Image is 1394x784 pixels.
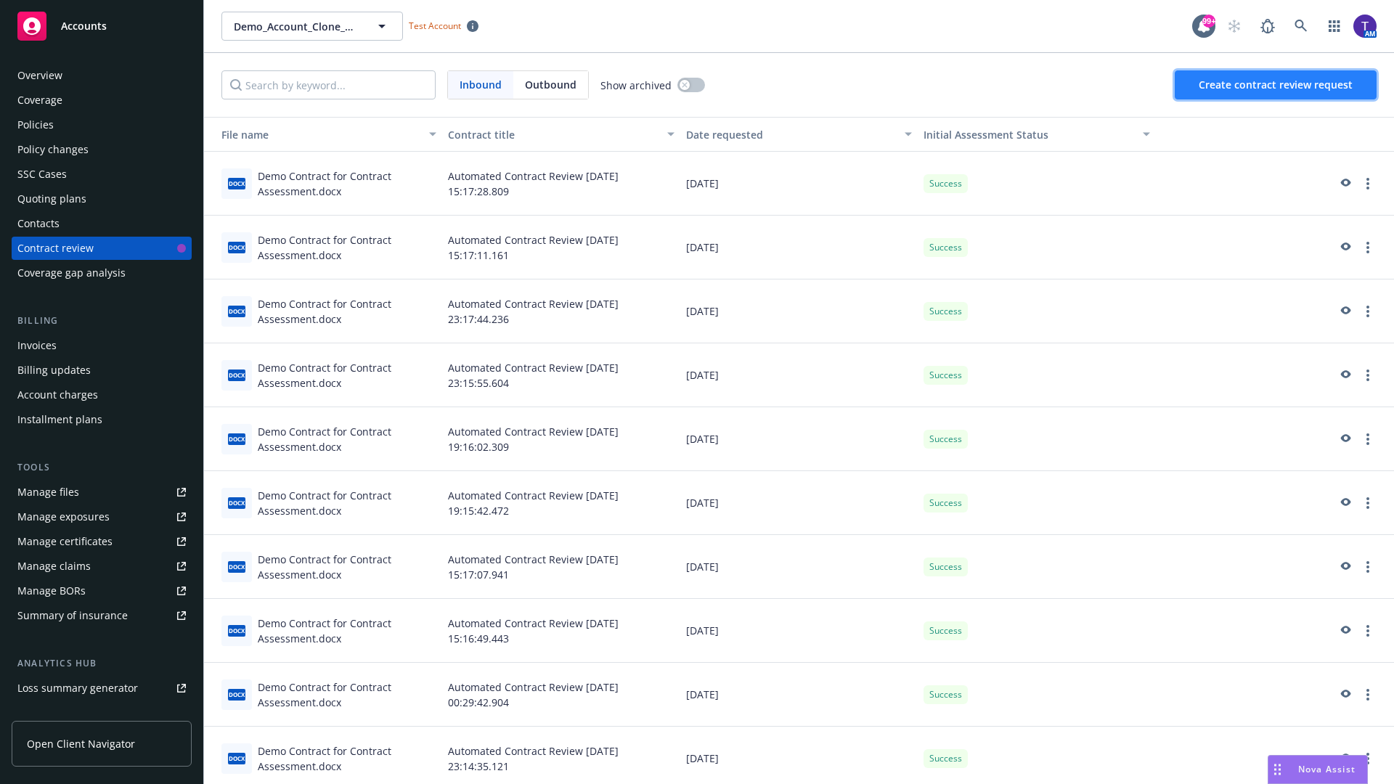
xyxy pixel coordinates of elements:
[442,152,680,216] div: Automated Contract Review [DATE] 15:17:28.809
[924,128,1048,142] span: Initial Assessment Status
[258,296,436,327] div: Demo Contract for Contract Assessment.docx
[258,168,436,199] div: Demo Contract for Contract Assessment.docx
[12,505,192,528] a: Manage exposures
[1359,686,1377,703] a: more
[929,688,962,701] span: Success
[680,535,918,599] div: [DATE]
[12,579,192,603] a: Manage BORs
[12,6,192,46] a: Accounts
[17,261,126,285] div: Coverage gap analysis
[17,604,128,627] div: Summary of insurance
[1336,367,1353,384] a: preview
[12,460,192,475] div: Tools
[12,677,192,700] a: Loss summary generator
[258,232,436,263] div: Demo Contract for Contract Assessment.docx
[17,359,91,382] div: Billing updates
[1336,430,1353,448] a: preview
[680,152,918,216] div: [DATE]
[1199,78,1353,91] span: Create contract review request
[929,241,962,254] span: Success
[686,127,897,142] div: Date requested
[1359,622,1377,640] a: more
[600,78,672,93] span: Show archived
[12,314,192,328] div: Billing
[228,561,245,572] span: docx
[1175,70,1377,99] button: Create contract review request
[12,163,192,186] a: SSC Cases
[17,138,89,161] div: Policy changes
[1336,558,1353,576] a: preview
[1359,175,1377,192] a: more
[258,616,436,646] div: Demo Contract for Contract Assessment.docx
[12,530,192,553] a: Manage certificates
[12,383,192,407] a: Account charges
[680,599,918,663] div: [DATE]
[234,19,359,34] span: Demo_Account_Clone_QA_CR_Tests_Demo
[258,488,436,518] div: Demo Contract for Contract Assessment.docx
[929,369,962,382] span: Success
[17,481,79,504] div: Manage files
[12,138,192,161] a: Policy changes
[1320,12,1349,41] a: Switch app
[1359,239,1377,256] a: more
[442,279,680,343] div: Automated Contract Review [DATE] 23:17:44.236
[680,117,918,152] button: Date requested
[442,663,680,727] div: Automated Contract Review [DATE] 00:29:42.904
[442,407,680,471] div: Automated Contract Review [DATE] 19:16:02.309
[1359,494,1377,512] a: more
[680,279,918,343] div: [DATE]
[442,343,680,407] div: Automated Contract Review [DATE] 23:15:55.604
[442,535,680,599] div: Automated Contract Review [DATE] 15:17:07.941
[17,383,98,407] div: Account charges
[929,560,962,573] span: Success
[228,753,245,764] span: docx
[228,433,245,444] span: docx
[929,177,962,190] span: Success
[17,113,54,136] div: Policies
[17,237,94,260] div: Contract review
[1336,303,1353,320] a: preview
[442,216,680,279] div: Automated Contract Review [DATE] 15:17:11.161
[17,212,60,235] div: Contacts
[61,20,107,32] span: Accounts
[210,127,420,142] div: File name
[12,212,192,235] a: Contacts
[210,127,420,142] div: Toggle SortBy
[12,187,192,211] a: Quoting plans
[1353,15,1377,38] img: photo
[442,471,680,535] div: Automated Contract Review [DATE] 19:15:42.472
[680,663,918,727] div: [DATE]
[17,555,91,578] div: Manage claims
[221,12,403,41] button: Demo_Account_Clone_QA_CR_Tests_Demo
[929,305,962,318] span: Success
[12,555,192,578] a: Manage claims
[12,64,192,87] a: Overview
[27,736,135,751] span: Open Client Navigator
[1336,686,1353,703] a: preview
[221,70,436,99] input: Search by keyword...
[17,579,86,603] div: Manage BORs
[1359,367,1377,384] a: more
[17,677,138,700] div: Loss summary generator
[1268,755,1368,784] button: Nova Assist
[12,113,192,136] a: Policies
[17,89,62,112] div: Coverage
[1359,750,1377,767] a: more
[1336,494,1353,512] a: preview
[448,127,659,142] div: Contract title
[12,604,192,627] a: Summary of insurance
[228,689,245,700] span: docx
[1202,15,1215,28] div: 99+
[1287,12,1316,41] a: Search
[228,625,245,636] span: docx
[1336,622,1353,640] a: preview
[17,334,57,357] div: Invoices
[1336,750,1353,767] a: preview
[448,71,513,99] span: Inbound
[513,71,588,99] span: Outbound
[12,656,192,671] div: Analytics hub
[1220,12,1249,41] a: Start snowing
[17,505,110,528] div: Manage exposures
[1253,12,1282,41] a: Report a Bug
